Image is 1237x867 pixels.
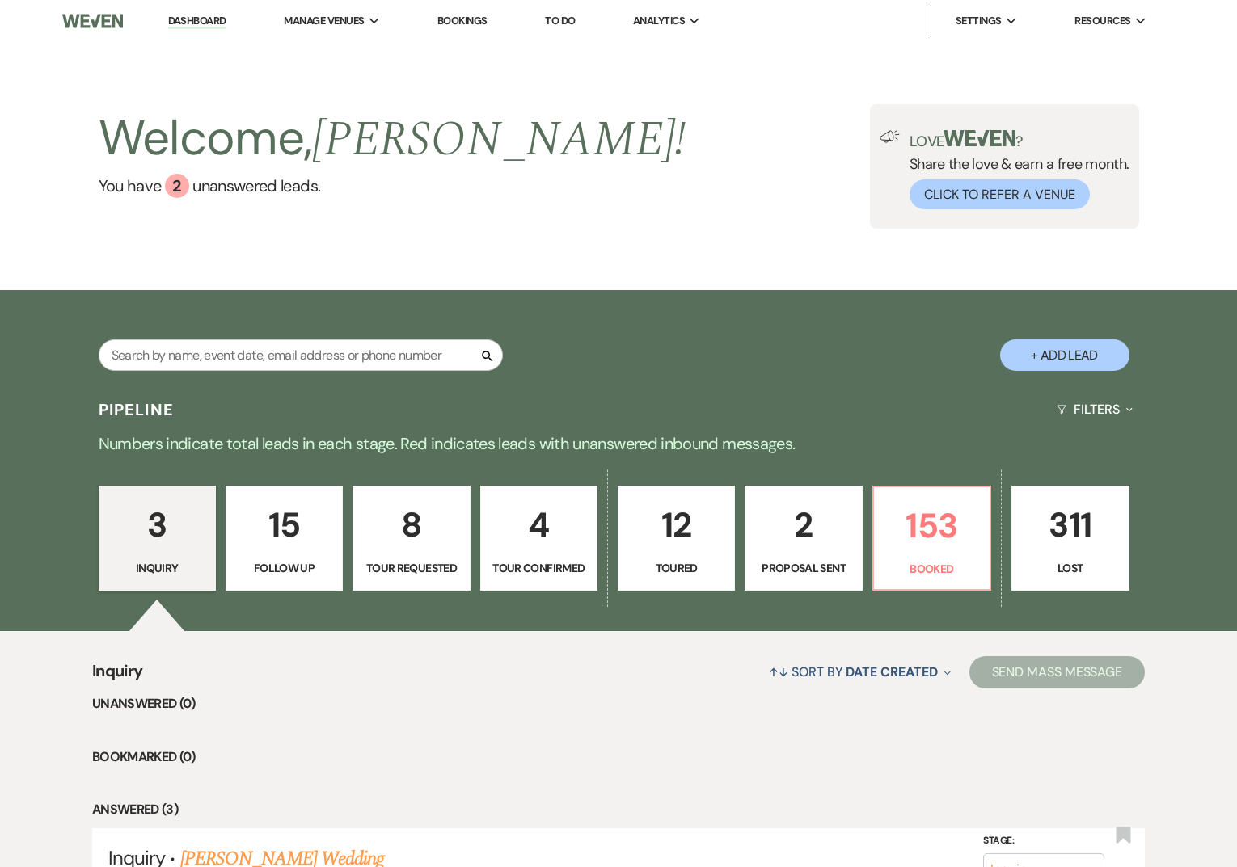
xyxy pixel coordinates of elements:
[944,130,1015,146] img: weven-logo-green.svg
[109,498,205,552] p: 3
[846,663,937,680] span: Date Created
[284,13,364,29] span: Manage Venues
[92,799,1145,820] li: Answered (3)
[480,486,597,591] a: 4Tour Confirmed
[769,663,788,680] span: ↑↓
[99,398,175,421] h3: Pipeline
[92,747,1145,768] li: Bookmarked (0)
[312,103,686,177] span: [PERSON_NAME] !
[900,130,1129,209] div: Share the love & earn a free month.
[491,559,587,577] p: Tour Confirmed
[762,650,956,693] button: Sort By Date Created
[236,559,332,577] p: Follow Up
[1011,486,1129,591] a: 311Lost
[99,339,503,371] input: Search by name, event date, email address or phone number
[880,130,900,143] img: loud-speaker-illustration.svg
[1074,13,1130,29] span: Resources
[618,486,735,591] a: 12Toured
[755,559,851,577] p: Proposal Sent
[353,486,470,591] a: 8Tour Requested
[755,498,851,552] p: 2
[36,431,1201,457] p: Numbers indicate total leads in each stage. Red indicates leads with unanswered inbound messages.
[872,486,991,591] a: 153Booked
[236,498,332,552] p: 15
[437,14,488,27] a: Bookings
[491,498,587,552] p: 4
[745,486,862,591] a: 2Proposal Sent
[628,498,724,552] p: 12
[92,659,143,693] span: Inquiry
[910,179,1090,209] button: Click to Refer a Venue
[226,486,343,591] a: 15Follow Up
[99,174,686,198] a: You have 2 unanswered leads.
[910,130,1129,149] p: Love ?
[983,832,1104,850] label: Stage:
[1000,339,1129,371] button: + Add Lead
[363,498,459,552] p: 8
[545,14,575,27] a: To Do
[628,559,724,577] p: Toured
[62,4,123,38] img: Weven Logo
[1050,388,1138,431] button: Filters
[956,13,1002,29] span: Settings
[99,486,216,591] a: 3Inquiry
[969,656,1146,688] button: Send Mass Message
[165,174,189,198] div: 2
[884,560,980,578] p: Booked
[363,559,459,577] p: Tour Requested
[168,14,226,29] a: Dashboard
[99,104,686,174] h2: Welcome,
[1022,498,1118,552] p: 311
[92,693,1145,714] li: Unanswered (0)
[1022,559,1118,577] p: Lost
[109,559,205,577] p: Inquiry
[884,499,980,553] p: 153
[633,13,685,29] span: Analytics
